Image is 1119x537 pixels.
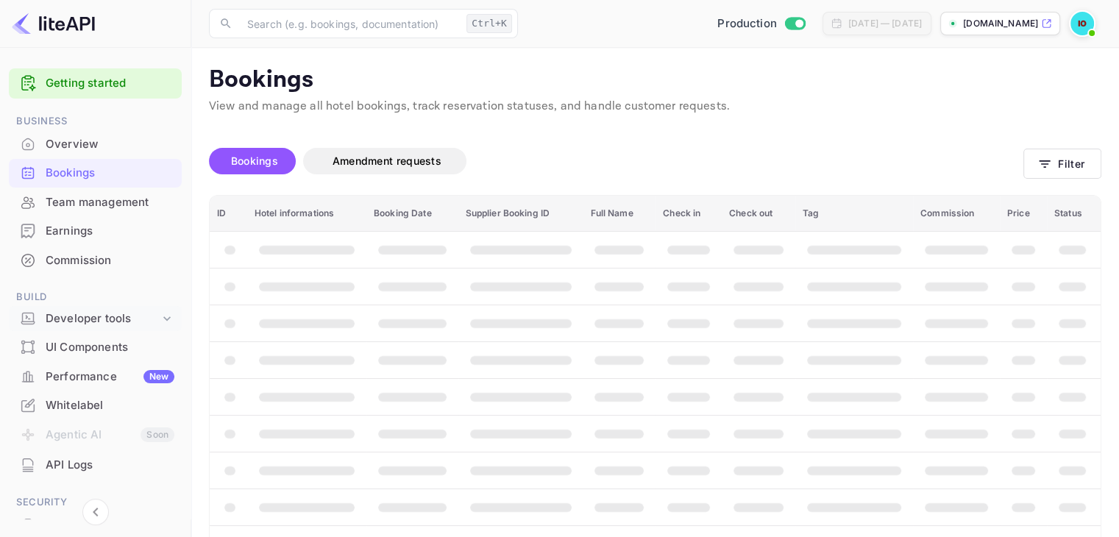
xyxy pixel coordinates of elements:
span: Production [717,15,777,32]
div: Fraud management [46,516,174,533]
a: Overview [9,130,182,157]
img: Ivan Orlov [1070,12,1094,35]
th: Check out [722,196,795,232]
th: Price [1000,196,1047,232]
th: ID [210,196,247,232]
div: Team management [46,194,174,211]
div: Commission [9,246,182,275]
a: Team management [9,188,182,216]
div: Overview [46,136,174,153]
span: Amendment requests [333,154,441,167]
div: Overview [9,130,182,159]
button: Collapse navigation [82,499,109,525]
div: account-settings tabs [209,148,1023,174]
div: Bookings [9,159,182,188]
span: Business [9,113,182,129]
p: View and manage all hotel bookings, track reservation statuses, and handle customer requests. [209,98,1101,115]
div: Commission [46,252,174,269]
div: Performance [46,369,174,385]
div: UI Components [9,333,182,362]
th: Booking Date [366,196,458,232]
div: Bookings [46,165,174,182]
a: PerformanceNew [9,363,182,390]
th: Tag [795,196,913,232]
a: API Logs [9,451,182,478]
a: UI Components [9,333,182,360]
a: Earnings [9,217,182,244]
div: Team management [9,188,182,217]
a: Whitelabel [9,391,182,419]
div: [DATE] — [DATE] [848,17,922,30]
p: [DOMAIN_NAME] [963,17,1038,30]
div: API Logs [46,457,174,474]
div: Whitelabel [9,391,182,420]
input: Search (e.g. bookings, documentation) [238,9,461,38]
img: LiteAPI logo [12,12,95,35]
span: Security [9,494,182,511]
a: Bookings [9,159,182,186]
span: Bookings [231,154,278,167]
span: Build [9,289,182,305]
div: Switch to Sandbox mode [711,15,811,32]
div: PerformanceNew [9,363,182,391]
th: Hotel informations [247,196,366,232]
div: Getting started [9,68,182,99]
a: Getting started [46,75,174,92]
div: Whitelabel [46,397,174,414]
th: Status [1047,196,1101,232]
th: Commission [913,196,1000,232]
div: Developer tools [46,310,160,327]
div: New [143,370,174,383]
th: Check in [656,196,722,232]
div: Earnings [9,217,182,246]
div: Developer tools [9,306,182,332]
th: Supplier Booking ID [458,196,583,232]
div: API Logs [9,451,182,480]
button: Filter [1023,149,1101,179]
th: Full Name [583,196,656,232]
p: Bookings [209,65,1101,95]
div: UI Components [46,339,174,356]
div: Earnings [46,223,174,240]
a: Commission [9,246,182,274]
div: Ctrl+K [466,14,512,33]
